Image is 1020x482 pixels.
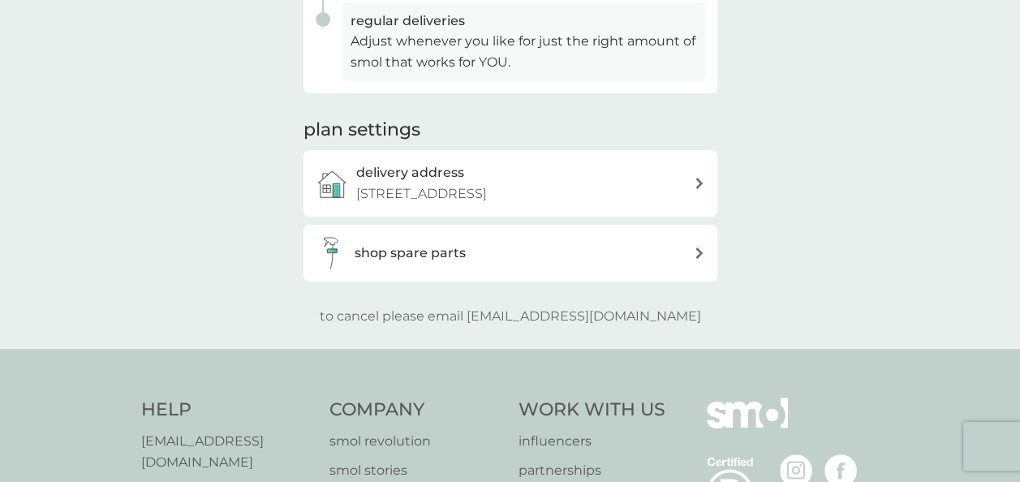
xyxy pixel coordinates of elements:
[351,11,697,32] h3: regular deliveries
[519,398,665,423] h4: Work With Us
[356,183,487,204] p: [STREET_ADDRESS]
[519,431,665,452] a: influencers
[303,118,420,143] h2: plan settings
[141,398,314,423] h4: Help
[356,162,464,183] h3: delivery address
[320,306,701,327] p: to cancel please email [EMAIL_ADDRESS][DOMAIN_NAME]
[329,431,502,452] a: smol revolution
[707,398,788,453] img: smol
[519,460,665,481] a: partnerships
[355,243,466,264] h3: shop spare parts
[141,431,314,472] a: [EMAIL_ADDRESS][DOMAIN_NAME]
[303,150,717,216] a: delivery address[STREET_ADDRESS]
[303,225,717,282] button: shop spare parts
[329,460,502,481] a: smol stories
[329,398,502,423] h4: Company
[351,31,697,72] p: Adjust whenever you like for just the right amount of smol that works for YOU.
